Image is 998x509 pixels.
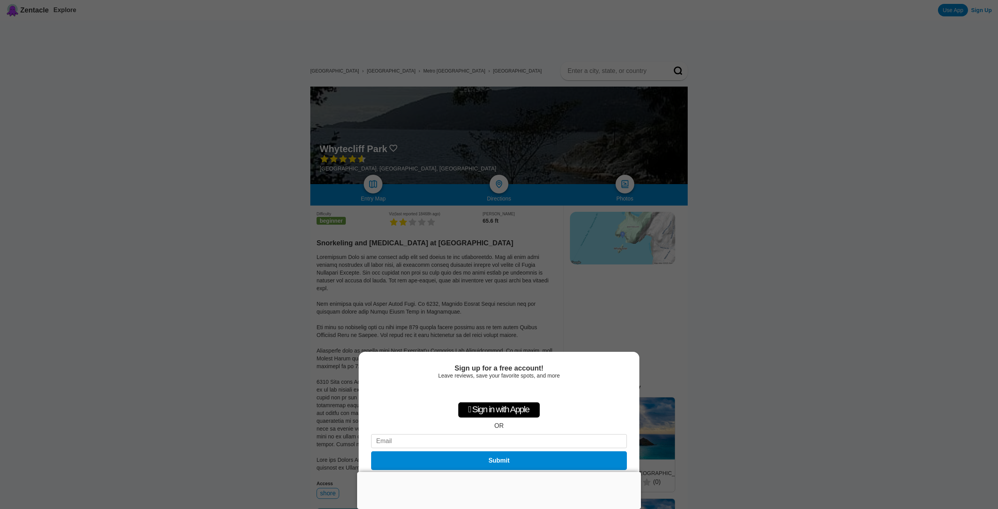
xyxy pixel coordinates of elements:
[357,472,641,507] iframe: Advertisement
[371,451,627,470] button: Submit
[459,383,539,400] iframe: Sign in with Google Button
[371,372,627,379] div: Leave reviews, save your favorite spots, and more
[371,364,627,372] div: Sign up for a free account!
[494,422,504,429] div: OR
[371,434,627,448] input: Email
[458,402,540,418] div: Sign in with Apple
